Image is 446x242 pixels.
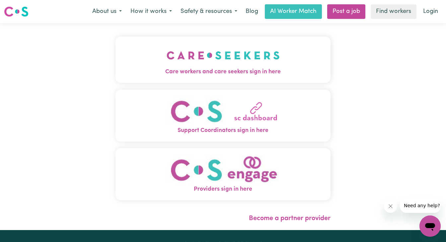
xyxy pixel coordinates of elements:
a: Careseekers logo [4,4,29,19]
a: Login [419,4,442,19]
a: Become a partner provider [249,215,331,222]
img: Careseekers logo [4,6,29,18]
iframe: Message from company [400,198,441,213]
a: Blog [242,4,262,19]
button: Providers sign in here [115,148,331,200]
button: Safety & resources [176,5,242,19]
a: Find workers [371,4,416,19]
span: Providers sign in here [115,185,331,194]
button: About us [88,5,126,19]
span: Support Coordinators sign in here [115,126,331,135]
iframe: Close message [384,200,397,213]
iframe: Button to launch messaging window [419,215,441,237]
span: Care workers and care seekers sign in here [115,68,331,76]
button: Support Coordinators sign in here [115,90,331,142]
button: How it works [126,5,176,19]
button: Care workers and care seekers sign in here [115,36,331,83]
a: AI Worker Match [265,4,322,19]
a: Post a job [327,4,365,19]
